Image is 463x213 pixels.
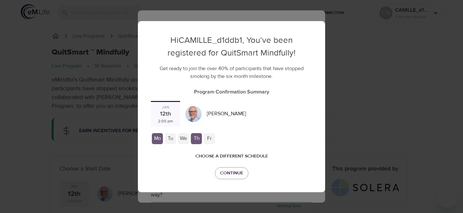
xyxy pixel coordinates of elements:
div: Jan [162,105,169,110]
div: [PERSON_NAME] [204,107,249,120]
div: Tu [165,133,176,144]
div: 2:00 pm [158,119,173,124]
p: Program Confirmation Summary [151,88,312,96]
div: We [178,133,189,144]
button: Choose a different schedule [193,150,271,162]
p: Get ready to join the over 40% of participants that have stopped smoking by the six month milestone. [151,65,312,80]
div: Th [191,133,202,144]
span: Continue [220,169,243,177]
div: Mo [152,133,163,144]
div: Fr [204,133,215,144]
span: Choose a different schedule [195,152,268,160]
p: Hi CAMILLE_d1ddb1 , You’ve been registered for QuitSmart Mindfully! [151,34,312,59]
button: Continue [215,167,248,179]
div: 12th [160,110,171,119]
